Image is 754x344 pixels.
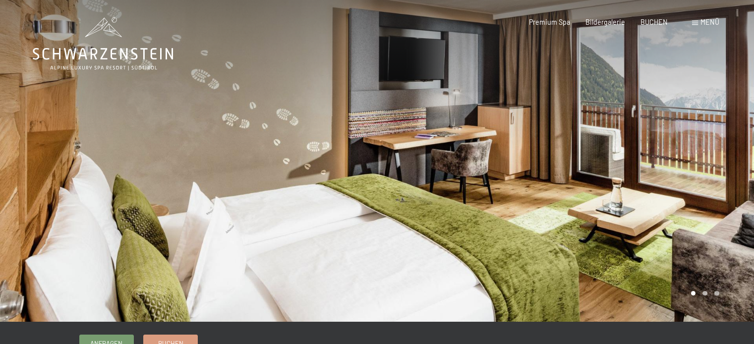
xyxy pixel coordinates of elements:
span: Menü [700,18,719,26]
a: BUCHEN [640,18,668,26]
a: Premium Spa [529,18,570,26]
a: Bildergalerie [585,18,625,26]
